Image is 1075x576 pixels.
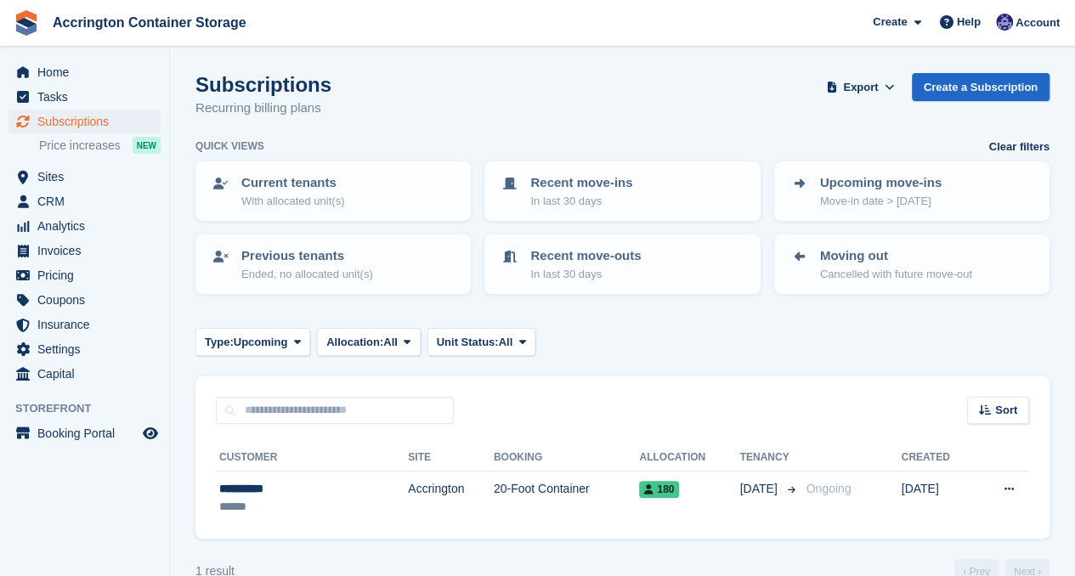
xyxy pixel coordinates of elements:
a: Previous tenants Ended, no allocated unit(s) [197,236,469,292]
span: Upcoming [234,334,288,351]
a: menu [8,189,161,213]
span: Home [37,60,139,84]
a: menu [8,313,161,336]
td: [DATE] [901,472,975,525]
span: Tasks [37,85,139,109]
h6: Quick views [195,138,264,154]
p: Cancelled with future move-out [820,266,972,283]
span: Allocation: [326,334,383,351]
a: menu [8,110,161,133]
p: With allocated unit(s) [241,193,344,210]
a: Moving out Cancelled with future move-out [776,236,1048,292]
button: Export [823,73,898,101]
a: menu [8,362,161,386]
button: Unit Status: All [427,328,535,356]
th: Created [901,444,975,472]
div: NEW [133,137,161,154]
th: Allocation [639,444,739,472]
a: menu [8,214,161,238]
span: 180 [639,481,679,498]
span: Help [957,14,981,31]
td: Accrington [408,472,494,525]
span: Insurance [37,313,139,336]
a: menu [8,421,161,445]
a: Price increases NEW [39,136,161,155]
p: In last 30 days [530,266,641,283]
span: Sites [37,165,139,189]
a: menu [8,239,161,263]
a: menu [8,288,161,312]
span: Booking Portal [37,421,139,445]
p: Moving out [820,246,972,266]
th: Customer [216,444,408,472]
span: Coupons [37,288,139,312]
a: Recent move-ins In last 30 days [486,163,758,219]
p: Recurring billing plans [195,99,331,118]
a: menu [8,263,161,287]
th: Tenancy [739,444,799,472]
a: Accrington Container Storage [46,8,253,37]
img: Jacob Connolly [996,14,1013,31]
button: Allocation: All [317,328,421,356]
a: Preview store [140,423,161,443]
a: menu [8,165,161,189]
span: Ongoing [806,482,851,495]
p: In last 30 days [530,193,632,210]
a: menu [8,85,161,109]
span: All [499,334,513,351]
button: Type: Upcoming [195,328,310,356]
span: Price increases [39,138,121,154]
span: Invoices [37,239,139,263]
span: Unit Status: [437,334,499,351]
p: Ended, no allocated unit(s) [241,266,373,283]
img: stora-icon-8386f47178a22dfd0bd8f6a31ec36ba5ce8667c1dd55bd0f319d3a0aa187defe.svg [14,10,39,36]
span: Pricing [37,263,139,287]
p: Recent move-outs [530,246,641,266]
a: menu [8,337,161,361]
a: Upcoming move-ins Move-in date > [DATE] [776,163,1048,219]
span: Analytics [37,214,139,238]
p: Move-in date > [DATE] [820,193,942,210]
a: Recent move-outs In last 30 days [486,236,758,292]
p: Recent move-ins [530,173,632,193]
th: Booking [494,444,640,472]
h1: Subscriptions [195,73,331,96]
span: Settings [37,337,139,361]
span: [DATE] [739,480,780,498]
a: Clear filters [988,138,1050,155]
span: Type: [205,334,234,351]
a: Current tenants With allocated unit(s) [197,163,469,219]
span: Capital [37,362,139,386]
span: All [383,334,398,351]
span: Subscriptions [37,110,139,133]
a: menu [8,60,161,84]
span: CRM [37,189,139,213]
span: Export [843,79,878,96]
a: Create a Subscription [912,73,1050,101]
span: Sort [995,402,1017,419]
span: Storefront [15,400,169,417]
span: Account [1016,14,1060,31]
p: Current tenants [241,173,344,193]
p: Upcoming move-ins [820,173,942,193]
td: 20-Foot Container [494,472,640,525]
span: Create [873,14,907,31]
th: Site [408,444,494,472]
p: Previous tenants [241,246,373,266]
